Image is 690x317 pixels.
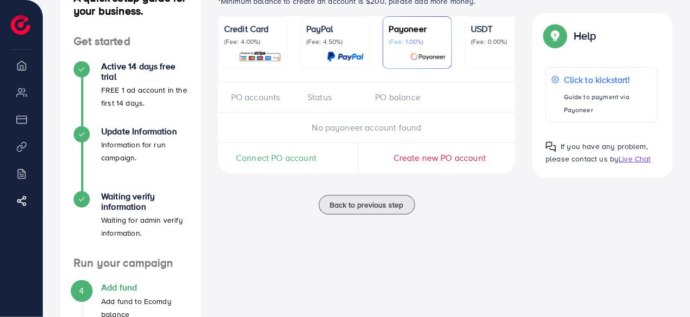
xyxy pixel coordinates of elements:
h4: Waiting verify information [101,191,188,212]
p: Help [574,29,596,42]
span: Live Chat [619,153,650,164]
h4: Get started [61,35,201,48]
span: Connect PO account [236,152,317,164]
p: PayPal [306,22,364,35]
p: Guide to payment via Payoneer [564,90,652,117]
img: card [327,50,364,63]
div: PO balance [367,91,435,103]
p: Click to kickstart! [564,73,652,86]
span: 4 [79,284,84,297]
h4: Active 14 days free trial [101,61,188,82]
span: Back to previous step [330,199,404,210]
p: Payoneer [389,22,446,35]
img: logo [11,15,30,35]
img: card [239,50,281,63]
img: Popup guide [546,26,565,46]
p: (Fee: 4.50%) [306,37,364,46]
span: If you have any problem, please contact us by [546,141,648,164]
iframe: Chat [644,268,682,309]
h4: Run your campaign [61,256,201,270]
img: Popup guide [546,141,556,152]
span: Create new PO account [393,152,486,164]
h4: Add fund [101,282,188,293]
p: (Fee: 0.00%) [471,37,528,46]
img: card [410,50,446,63]
p: (Fee: 1.00%) [389,37,446,46]
h4: Update Information [101,126,188,137]
li: Update Information [61,126,201,191]
p: Waiting for admin verify information. [101,214,188,240]
p: FREE 1 ad account in the first 14 days. [101,83,188,109]
span: No payoneer account found [312,121,422,133]
li: Active 14 days free trial [61,61,201,126]
li: Waiting verify information [61,191,201,256]
p: (Fee: 4.00%) [224,37,281,46]
p: USDT [471,22,528,35]
div: PO accounts [231,91,299,103]
p: Information for run campaign. [101,138,188,164]
p: Credit Card [224,22,281,35]
div: Status [299,91,366,103]
button: Back to previous step [319,195,415,215]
